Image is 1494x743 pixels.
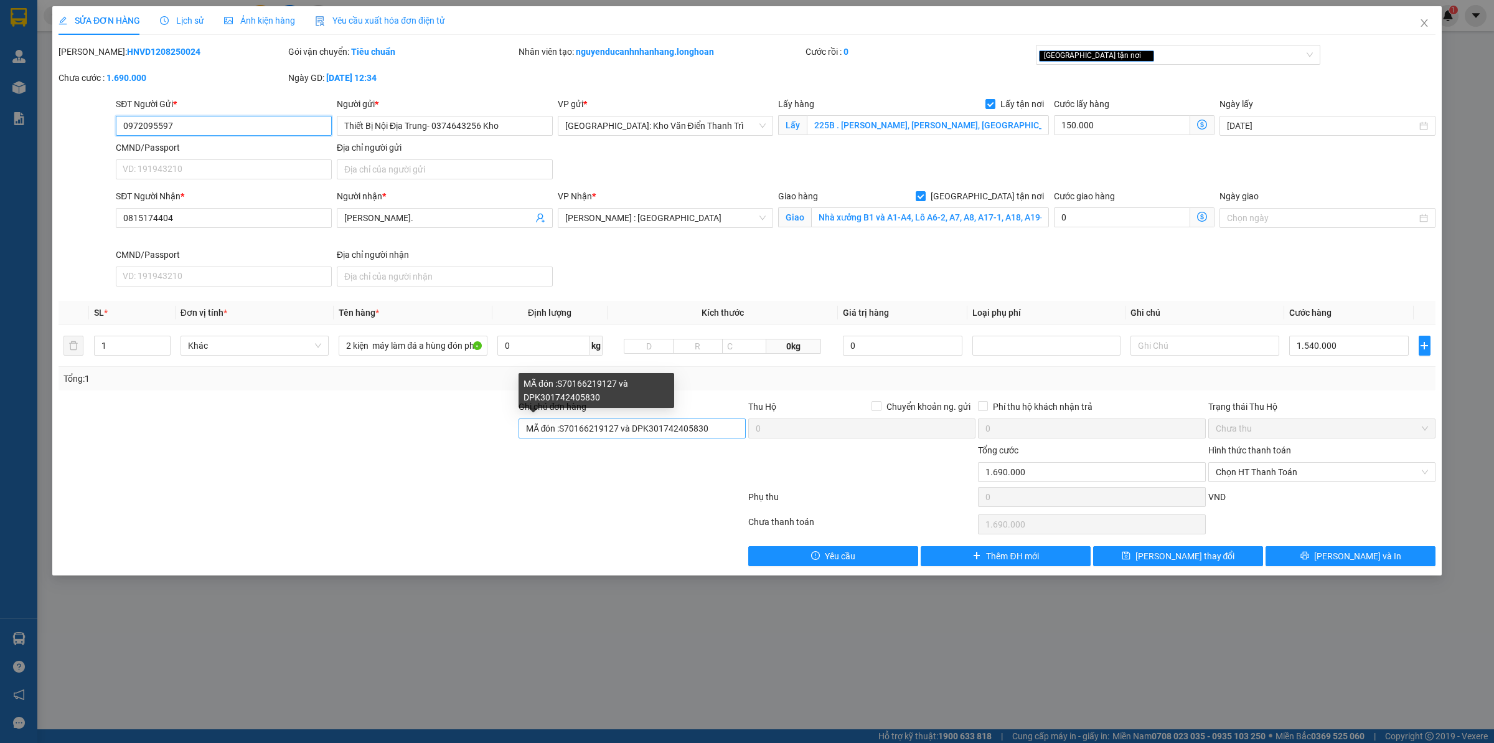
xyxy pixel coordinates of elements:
b: HNVD1208250024 [127,47,200,57]
span: Đơn vị tính [181,308,227,318]
span: Tổng cước [978,445,1018,455]
span: Lịch sử [160,16,204,26]
span: kg [590,336,603,356]
div: Gói vận chuyển: [288,45,515,59]
span: [PERSON_NAME] và In [1314,549,1401,563]
span: [GEOGRAPHIC_DATA] tận nơi [926,189,1049,203]
div: Nhân viên tạo: [519,45,804,59]
input: Ngày giao [1227,211,1417,225]
input: VD: Bàn, Ghế [339,336,487,356]
span: SL [94,308,104,318]
button: plus [1419,336,1431,356]
label: Hình thức thanh toán [1208,445,1291,455]
button: printer[PERSON_NAME] và In [1266,546,1435,566]
input: Địa chỉ của người gửi [337,159,553,179]
span: Lấy tận nơi [995,97,1049,111]
span: Kích thước [702,308,744,318]
div: Địa chỉ người nhận [337,248,553,262]
span: dollar-circle [1197,120,1207,130]
b: 0 [843,47,848,57]
div: Chưa cước : [59,71,286,85]
input: Cước giao hàng [1054,207,1190,227]
span: user-add [535,213,545,223]
span: Định lượng [528,308,571,318]
span: Khác [188,336,321,355]
div: CMND/Passport [116,141,332,154]
b: 1.690.000 [106,73,146,83]
span: 0kg [766,339,821,354]
div: Phụ thu [747,490,977,512]
span: Phí thu hộ khách nhận trả [988,400,1097,414]
span: Hồ Chí Minh : Kho Quận 12 [565,209,766,227]
span: Lấy [778,115,807,135]
span: picture [224,16,233,25]
b: nguyenducanhnhanhang.longhoan [576,47,714,57]
span: Ảnh kiện hàng [224,16,295,26]
th: Ghi chú [1125,301,1284,325]
span: Chọn HT Thanh Toán [1216,463,1428,481]
input: C [722,339,767,354]
span: Giá trị hàng [843,308,889,318]
span: Yêu cầu [825,549,855,563]
label: Ngày lấy [1219,99,1253,109]
span: exclamation-circle [811,551,820,561]
input: Ghi Chú [1130,336,1279,356]
img: icon [315,16,325,26]
span: Giao [778,207,811,227]
div: SĐT Người Gửi [116,97,332,111]
span: Cước hàng [1289,308,1332,318]
span: printer [1300,551,1309,561]
label: Ngày giao [1219,191,1259,201]
button: exclamation-circleYêu cầu [748,546,918,566]
button: Close [1407,6,1442,41]
span: [GEOGRAPHIC_DATA] tận nơi [1039,50,1154,62]
div: Người nhận [337,189,553,203]
input: Ngày lấy [1227,119,1417,133]
button: save[PERSON_NAME] thay đổi [1093,546,1263,566]
div: VP gửi [558,97,774,111]
div: MÃ đón :S70166219127 và DPK301742405830 [519,373,674,408]
span: dollar-circle [1197,212,1207,222]
input: Giao tận nơi [811,207,1049,227]
span: [PERSON_NAME] thay đổi [1135,549,1235,563]
span: plus [972,551,981,561]
div: Ngày GD: [288,71,515,85]
input: Địa chỉ của người nhận [337,267,553,286]
input: Lấy tận nơi [807,115,1049,135]
span: Giao hàng [778,191,818,201]
b: Tiêu chuẩn [351,47,395,57]
div: Tổng: 1 [63,372,576,386]
b: [DATE] 12:34 [326,73,377,83]
span: Chuyển khoản ng. gửi [881,400,975,414]
span: edit [59,16,67,25]
span: close [1143,52,1149,59]
span: Thêm ĐH mới [986,549,1038,563]
label: Cước giao hàng [1054,191,1115,201]
div: Chưa thanh toán [747,515,977,537]
span: SỬA ĐƠN HÀNG [59,16,140,26]
span: clock-circle [160,16,169,25]
span: save [1122,551,1130,561]
div: CMND/Passport [116,248,332,262]
div: Trạng thái Thu Hộ [1208,400,1435,414]
span: close [1419,18,1429,28]
button: delete [63,336,83,356]
div: Người gửi [337,97,553,111]
span: Thu Hộ [748,402,776,412]
label: Cước lấy hàng [1054,99,1109,109]
input: R [673,339,723,354]
input: D [624,339,674,354]
div: Cước rồi : [806,45,1033,59]
span: Tên hàng [339,308,379,318]
th: Loại phụ phí [967,301,1125,325]
span: Yêu cầu xuất hóa đơn điện tử [315,16,445,26]
span: Lấy hàng [778,99,814,109]
input: Ghi chú đơn hàng [519,419,746,438]
button: plusThêm ĐH mới [921,546,1091,566]
span: plus [1419,341,1430,351]
span: Hà Nội: Kho Văn Điển Thanh Trì [565,116,766,135]
div: [PERSON_NAME]: [59,45,286,59]
span: VP Nhận [558,191,592,201]
span: Chưa thu [1216,419,1428,438]
input: Cước lấy hàng [1054,115,1190,135]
